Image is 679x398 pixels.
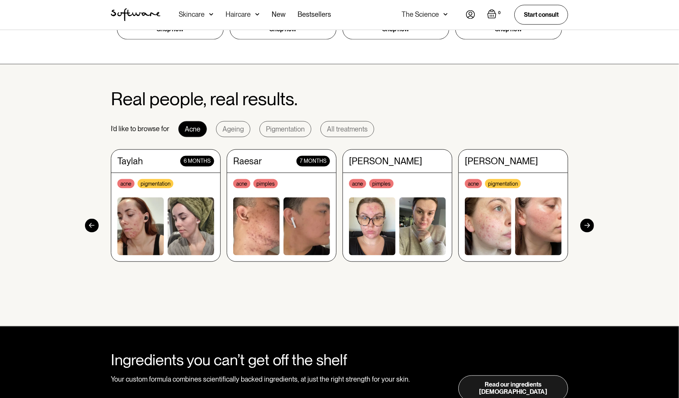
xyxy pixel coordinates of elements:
div: Pigmentation [266,125,305,133]
img: woman with acne [349,197,396,255]
div: 0 [496,10,502,16]
div: pimples [369,179,394,188]
img: arrow down [209,11,213,18]
div: Taylah [117,156,143,167]
div: pigmentation [485,179,521,188]
a: home [111,8,160,21]
img: arrow down [444,11,448,18]
div: acne [349,179,366,188]
div: Acne [185,125,200,133]
div: [PERSON_NAME] [465,156,538,167]
div: acne [465,179,482,188]
div: Haircare [226,11,251,18]
a: Start consult [514,5,568,24]
img: woman without acne [399,197,446,255]
div: pimples [253,179,278,188]
img: boy without acne [283,197,330,255]
div: Ingredients you can’t get off the shelf [111,351,414,369]
div: pigmentation [138,179,173,188]
div: Raesar [233,156,262,167]
img: woman without acne [168,197,214,255]
h2: Real people, real results. [111,89,298,109]
img: Software Logo [111,8,160,21]
img: woman without acne [515,197,562,255]
img: boy with acne [233,197,280,255]
img: woman with acne [117,197,164,255]
div: Ageing [223,125,244,133]
img: woman with acne [465,197,511,255]
a: Open empty cart [487,10,502,20]
div: All treatments [327,125,368,133]
img: arrow down [255,11,259,18]
div: acne [233,179,250,188]
div: acne [117,179,135,188]
div: 7 months [296,156,330,167]
div: 6 months [180,156,214,167]
div: Skincare [179,11,205,18]
div: [PERSON_NAME] [349,156,422,167]
div: The Science [402,11,439,18]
